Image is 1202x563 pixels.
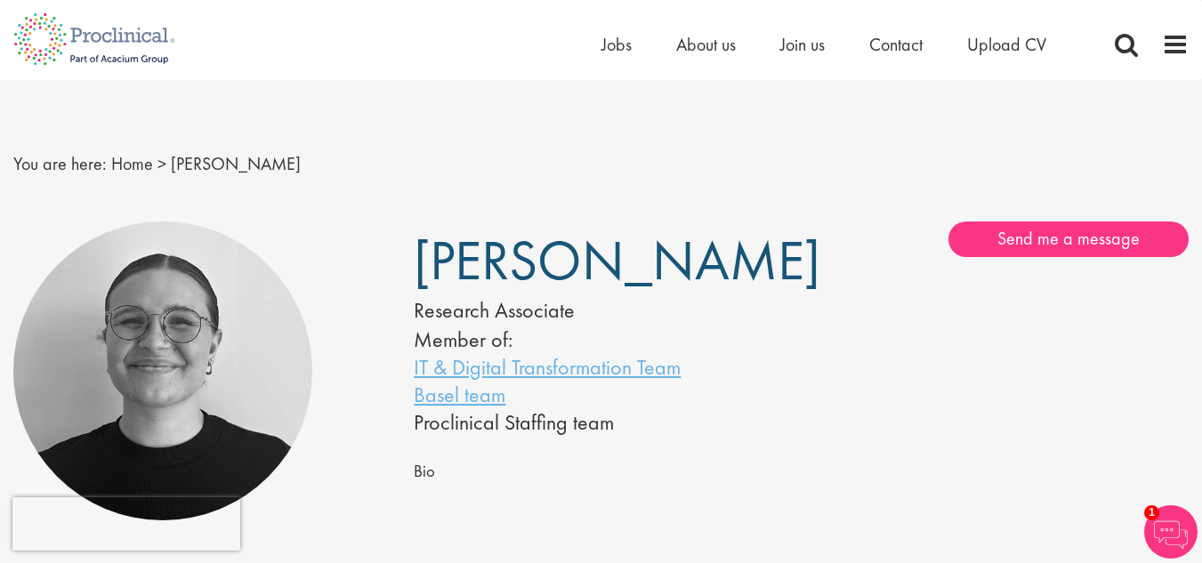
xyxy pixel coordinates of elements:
[414,353,681,381] a: IT & Digital Transformation Team
[676,33,736,56] a: About us
[601,33,632,56] a: Jobs
[414,295,747,326] div: Research Associate
[12,497,240,551] iframe: reCAPTCHA
[157,152,166,175] span: >
[111,152,153,175] a: breadcrumb link
[13,152,107,175] span: You are here:
[13,221,312,520] img: Emma Pretorious
[780,33,825,56] a: Join us
[1144,505,1198,559] img: Chatbot
[948,221,1189,257] a: Send me a message
[414,225,820,296] span: [PERSON_NAME]
[869,33,923,56] a: Contact
[171,152,301,175] span: [PERSON_NAME]
[414,461,435,482] span: Bio
[414,381,505,408] a: Basel team
[414,408,747,436] li: Proclinical Staffing team
[967,33,1046,56] a: Upload CV
[1144,505,1159,520] span: 1
[414,326,512,353] label: Member of:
